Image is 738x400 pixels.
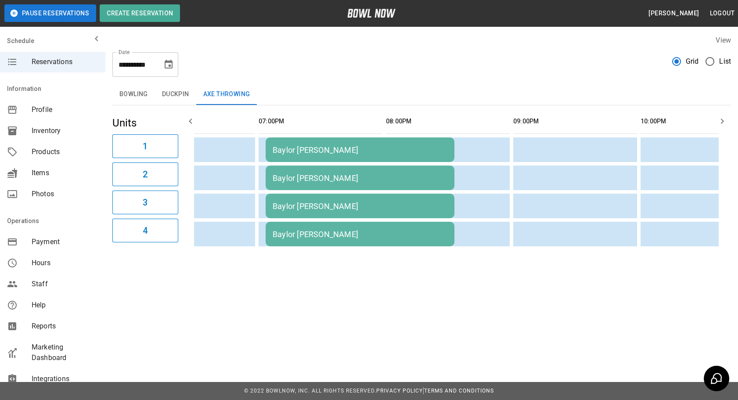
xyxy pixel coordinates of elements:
[32,342,98,363] span: Marketing Dashboard
[32,57,98,67] span: Reservations
[143,195,148,209] h6: 3
[719,56,731,67] span: List
[32,321,98,332] span: Reports
[32,105,98,115] span: Profile
[32,189,98,199] span: Photos
[112,116,178,130] h5: Units
[112,191,178,214] button: 3
[347,9,396,18] img: logo
[273,145,447,155] div: Baylor [PERSON_NAME]
[706,5,738,22] button: Logout
[716,36,731,44] label: View
[112,134,178,158] button: 1
[273,202,447,211] div: Baylor [PERSON_NAME]
[686,56,699,67] span: Grid
[112,84,155,105] button: Bowling
[112,219,178,242] button: 4
[100,4,180,22] button: Create Reservation
[155,84,196,105] button: Duckpin
[273,230,447,239] div: Baylor [PERSON_NAME]
[32,374,98,384] span: Integrations
[32,147,98,157] span: Products
[424,388,494,394] a: Terms and Conditions
[112,162,178,186] button: 2
[32,279,98,289] span: Staff
[32,258,98,268] span: Hours
[112,84,731,105] div: inventory tabs
[32,237,98,247] span: Payment
[645,5,702,22] button: [PERSON_NAME]
[32,126,98,136] span: Inventory
[32,168,98,178] span: Items
[196,84,257,105] button: Axe Throwing
[143,139,148,153] h6: 1
[376,388,423,394] a: Privacy Policy
[143,223,148,238] h6: 4
[143,167,148,181] h6: 2
[4,4,96,22] button: Pause Reservations
[273,173,447,183] div: Baylor [PERSON_NAME]
[160,56,177,73] button: Choose date, selected date is Aug 30, 2025
[32,300,98,310] span: Help
[244,388,376,394] span: © 2022 BowlNow, Inc. All Rights Reserved.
